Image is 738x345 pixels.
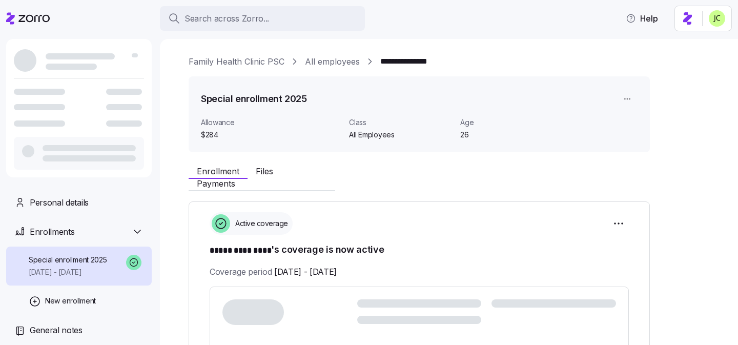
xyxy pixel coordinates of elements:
[626,12,658,25] span: Help
[197,179,235,188] span: Payments
[305,55,360,68] a: All employees
[618,8,666,29] button: Help
[210,266,337,278] span: Coverage period
[29,255,107,265] span: Special enrollment 2025
[201,92,307,105] h1: Special enrollment 2025
[30,324,83,337] span: General notes
[460,117,563,128] span: Age
[460,130,563,140] span: 26
[197,167,239,175] span: Enrollment
[160,6,365,31] button: Search across Zorro...
[232,218,288,229] span: Active coverage
[201,117,341,128] span: Allowance
[210,243,629,257] h1: 's coverage is now active
[201,130,341,140] span: $284
[29,267,107,277] span: [DATE] - [DATE]
[349,130,452,140] span: All Employees
[256,167,273,175] span: Files
[30,226,74,238] span: Enrollments
[45,296,96,306] span: New enrollment
[349,117,452,128] span: Class
[184,12,269,25] span: Search across Zorro...
[30,196,89,209] span: Personal details
[274,266,337,278] span: [DATE] - [DATE]
[189,55,284,68] a: Family Health Clinic PSC
[709,10,725,27] img: 0d5040ea9766abea509702906ec44285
